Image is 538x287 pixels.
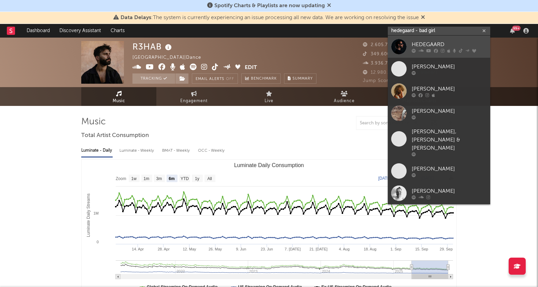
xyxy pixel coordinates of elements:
text: 0 [97,240,99,244]
a: Engagement [156,87,231,106]
text: 28. Apr [158,247,170,251]
text: Luminate Daily Streams [86,193,91,237]
button: Tracking [132,73,175,84]
span: Engagement [180,97,208,105]
span: Live [265,97,273,105]
div: R3HAB [132,41,173,52]
div: [PERSON_NAME] [412,187,487,195]
text: 23. Jun [261,247,273,251]
em: Off [226,77,234,81]
span: Data Delays [121,15,151,20]
span: 3.936.705 [363,61,394,66]
input: Search for artists [388,27,490,35]
div: [PERSON_NAME] [412,63,487,71]
a: Music [81,87,156,106]
span: Jump Score: 52.7 [363,79,402,83]
a: Charts [106,24,129,38]
a: Discovery Assistant [55,24,106,38]
a: Dashboard [22,24,55,38]
text: 12. May [183,247,196,251]
div: [GEOGRAPHIC_DATA] | Dance [132,54,209,62]
div: [PERSON_NAME] [412,165,487,173]
text: Zoom [116,176,126,181]
div: [PERSON_NAME], [PERSON_NAME] & [PERSON_NAME] [412,128,487,152]
span: Total Artist Consumption [81,132,149,140]
a: Live [231,87,307,106]
text: 3m [156,176,162,181]
button: 99+ [510,28,515,33]
span: Summary [293,77,313,81]
span: Audience [334,97,355,105]
text: 14. Apr [132,247,144,251]
a: [PERSON_NAME] [388,80,490,102]
div: [PERSON_NAME] [412,107,487,115]
span: 2.605.795 [363,43,394,47]
a: [PERSON_NAME], [PERSON_NAME] & [PERSON_NAME] [388,124,490,160]
span: 12.980.338 Monthly Listeners [363,70,438,75]
div: [PERSON_NAME] [412,85,487,93]
span: Dismiss [421,15,425,20]
a: [PERSON_NAME] [388,182,490,204]
button: Email AlertsOff [192,73,238,84]
a: Playlists/Charts [382,87,457,106]
div: 99 + [512,26,521,31]
text: 21. [DATE] [309,247,327,251]
span: Benchmark [251,75,277,83]
text: 26. May [209,247,222,251]
text: 9. Jun [236,247,246,251]
span: Music [113,97,125,105]
div: Luminate - Weekly [119,145,155,156]
text: [DATE] [378,176,391,181]
a: [PERSON_NAME] [388,58,490,80]
span: : The system is currently experiencing an issue processing all new data. We are working on resolv... [121,15,419,20]
text: 1m [144,176,150,181]
a: [PERSON_NAME] [388,102,490,124]
text: 7. [DATE] [285,247,301,251]
a: HEDEGAARD [388,36,490,58]
text: 1y [195,176,199,181]
text: All [207,176,212,181]
div: BMAT - Weekly [162,145,191,156]
div: OCC - Weekly [198,145,225,156]
text: 18. Aug [364,247,376,251]
button: Edit [245,64,257,72]
text: Luminate Daily Consumption [234,162,304,168]
span: 349.600 [363,52,390,56]
text: 15. Sep [415,247,428,251]
text: 1. Sep [391,247,401,251]
input: Search by song name or URL [356,121,428,126]
button: Summary [284,73,316,84]
text: 29. Sep [440,247,453,251]
div: HEDEGAARD [412,40,487,49]
span: Dismiss [327,3,331,9]
text: 4. Aug [339,247,350,251]
text: 6m [169,176,174,181]
div: Luminate - Daily [81,145,113,156]
text: YTD [181,176,189,181]
a: [PERSON_NAME] [388,160,490,182]
text: 1w [131,176,137,181]
a: Audience [307,87,382,106]
a: Benchmark [241,73,281,84]
text: 1M [94,211,99,215]
span: Spotify Charts & Playlists are now updating [214,3,325,9]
